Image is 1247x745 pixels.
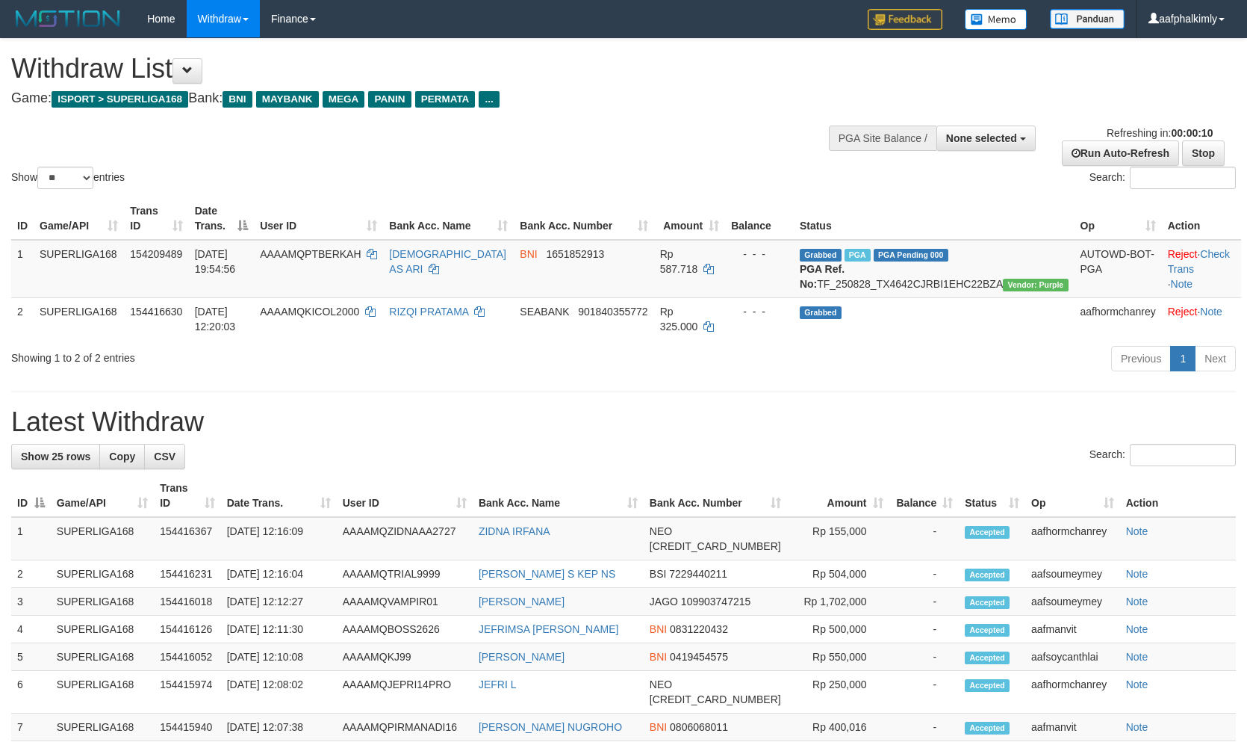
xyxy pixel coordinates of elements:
[787,517,889,560] td: Rp 155,000
[1171,278,1193,290] a: Note
[11,91,816,106] h4: Game: Bank:
[154,714,221,741] td: 154415940
[889,588,960,616] td: -
[787,616,889,643] td: Rp 500,000
[195,306,236,333] span: [DATE] 12:20:03
[130,306,182,318] span: 154416630
[1182,140,1225,166] a: Stop
[389,306,468,318] a: RIZQI PRATAMA
[965,596,1010,609] span: Accepted
[546,248,604,260] span: Copy 1651852913 to clipboard
[1126,568,1148,580] a: Note
[670,721,728,733] span: Copy 0806068011 to clipboard
[829,126,936,151] div: PGA Site Balance /
[337,671,473,714] td: AAAAMQJEPRI14PRO
[725,197,794,240] th: Balance
[889,643,960,671] td: -
[109,451,135,463] span: Copy
[650,651,667,663] span: BNI
[731,247,788,262] div: - - -
[195,248,236,275] span: [DATE] 19:54:56
[787,643,889,671] td: Rp 550,000
[337,474,473,517] th: User ID: activate to sort column ascending
[670,651,728,663] span: Copy 0419454575 to clipboard
[368,91,411,108] span: PANIN
[11,560,51,588] td: 2
[650,540,781,552] span: Copy 5859458176076272 to clipboard
[11,344,509,365] div: Showing 1 to 2 of 2 entries
[650,693,781,705] span: Copy 5859459254537433 to clipboard
[1168,306,1198,318] a: Reject
[965,624,1010,637] span: Accepted
[1050,9,1125,29] img: panduan.png
[337,517,473,560] td: AAAAMQZIDNAAA2727
[189,197,255,240] th: Date Trans.: activate to sort column descending
[51,474,154,517] th: Game/API: activate to sort column ascending
[1111,346,1171,371] a: Previous
[337,616,473,643] td: AAAAMQBOSS2626
[1025,671,1120,714] td: aafhormchanrey
[1025,517,1120,560] td: aafhormchanrey
[650,596,678,608] span: JAGO
[11,240,34,298] td: 1
[520,248,537,260] span: BNI
[670,623,728,635] span: Copy 0831220432 to clipboard
[669,568,727,580] span: Copy 7229440211 to clipboard
[99,444,145,469] a: Copy
[260,248,361,260] span: AAAAMQPTBERKAH
[874,249,948,262] span: PGA Pending
[965,526,1010,539] span: Accepted
[260,306,359,318] span: AAAAMQKICOL2000
[130,248,182,260] span: 154209489
[221,517,337,560] td: [DATE] 12:16:09
[383,197,514,240] th: Bank Acc. Name: activate to sort column ascending
[479,91,499,108] span: ...
[1075,240,1162,298] td: AUTOWD-BOT-PGA
[52,91,188,108] span: ISPORT > SUPERLIGA168
[1089,444,1236,466] label: Search:
[1126,651,1148,663] a: Note
[154,588,221,616] td: 154416018
[154,451,175,463] span: CSV
[650,623,667,635] span: BNI
[479,623,618,635] a: JEFRIMSA [PERSON_NAME]
[256,91,319,108] span: MAYBANK
[323,91,365,108] span: MEGA
[1075,197,1162,240] th: Op: activate to sort column ascending
[514,197,653,240] th: Bank Acc. Number: activate to sort column ascending
[1162,240,1241,298] td: · ·
[654,197,725,240] th: Amount: activate to sort column ascending
[1195,346,1236,371] a: Next
[337,714,473,741] td: AAAAMQPIRMANADI16
[415,91,476,108] span: PERMATA
[1025,643,1120,671] td: aafsoycanthlai
[51,671,154,714] td: SUPERLIGA168
[1025,714,1120,741] td: aafmanvit
[479,678,517,690] a: JEFRI L
[389,248,506,275] a: [DEMOGRAPHIC_DATA] AS ARI
[1130,167,1236,189] input: Search:
[1025,588,1120,616] td: aafsoumeymey
[1171,127,1213,139] strong: 00:00:10
[144,444,185,469] a: CSV
[787,714,889,741] td: Rp 400,016
[787,474,889,517] th: Amount: activate to sort column ascending
[1162,197,1241,240] th: Action
[520,306,569,318] span: SEABANK
[1120,474,1236,517] th: Action
[51,616,154,643] td: SUPERLIGA168
[11,616,51,643] td: 4
[221,616,337,643] td: [DATE] 12:11:30
[787,560,889,588] td: Rp 504,000
[11,474,51,517] th: ID: activate to sort column descending
[1126,721,1148,733] a: Note
[681,596,750,608] span: Copy 109903747215 to clipboard
[11,643,51,671] td: 5
[337,588,473,616] td: AAAAMQVAMPIR01
[787,671,889,714] td: Rp 250,000
[889,671,960,714] td: -
[965,569,1010,581] span: Accepted
[11,197,34,240] th: ID
[479,596,565,608] a: [PERSON_NAME]
[154,671,221,714] td: 154415974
